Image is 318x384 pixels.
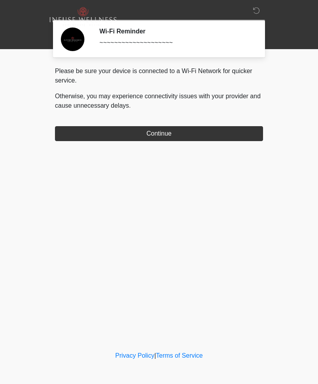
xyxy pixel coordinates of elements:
p: Please be sure your device is connected to a Wi-Fi Network for quicker service. [55,66,263,85]
a: Terms of Service [156,352,203,359]
span: . [129,102,131,109]
a: | [154,352,156,359]
img: Infuse Wellness Logo [47,6,117,28]
a: Privacy Policy [115,352,155,359]
img: Agent Avatar [61,28,84,51]
div: ~~~~~~~~~~~~~~~~~~~~ [99,38,251,48]
button: Continue [55,126,263,141]
p: Otherwise, you may experience connectivity issues with your provider and cause unnecessary delays [55,92,263,110]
